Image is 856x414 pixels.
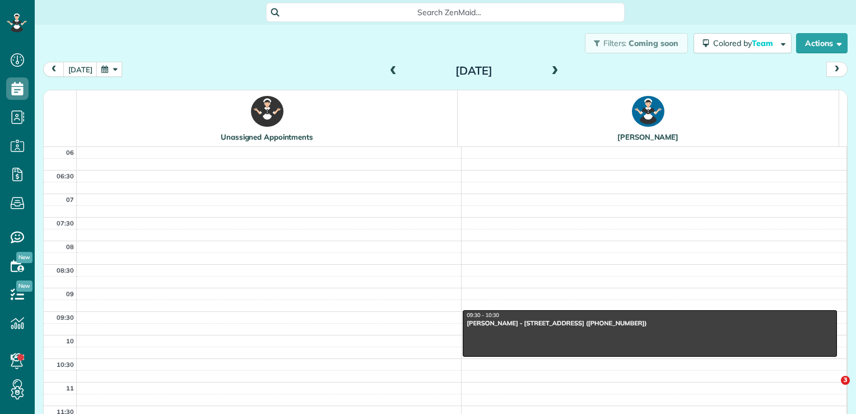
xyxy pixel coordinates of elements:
img: CM [632,96,664,127]
span: 11 [66,384,74,392]
iframe: Intercom live chat [818,376,845,403]
span: 07:30 [57,219,74,227]
span: 06:30 [57,172,74,180]
span: 07 [66,196,74,204]
button: Actions [796,33,848,53]
button: prev [43,62,64,77]
span: Filters: [603,38,627,48]
span: Colored by [713,38,777,48]
span: New [16,280,32,292]
span: 08:30 [57,266,74,274]
span: New [16,252,32,263]
div: [PERSON_NAME] - [STREET_ADDRESS] ([PHONE_NUMBER]) [466,319,834,327]
h2: [DATE] [404,65,544,77]
th: [PERSON_NAME] [458,90,839,146]
img: ! [251,96,283,127]
span: Team [752,38,775,48]
span: 08 [66,243,74,251]
span: 09:30 [57,314,74,321]
span: 06 [66,149,74,157]
button: [DATE] [63,62,97,77]
span: 10:30 [57,361,74,369]
th: Unassigned Appointments [77,90,458,146]
span: 3 [841,376,850,385]
span: Coming soon [629,38,679,48]
span: 09:30 - 10:30 [467,312,499,319]
span: 10 [66,337,74,345]
button: Colored byTeam [694,33,792,53]
button: next [826,62,848,77]
span: 09 [66,290,74,298]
